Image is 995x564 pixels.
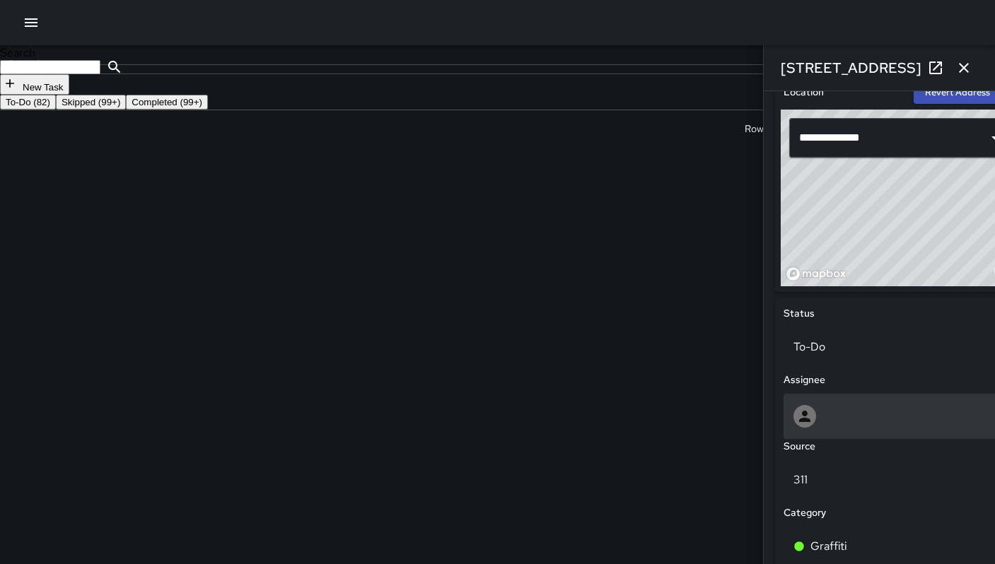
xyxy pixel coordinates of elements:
[126,95,208,110] button: Completed (99+)
[781,57,921,79] h6: [STREET_ADDRESS]
[784,439,815,454] h6: Source
[745,122,812,136] p: Rows per page:
[784,306,815,322] h6: Status
[784,505,826,521] h6: Category
[784,85,824,100] h6: Location
[56,95,126,110] button: Skipped (99+)
[810,538,847,555] p: Graffiti
[784,372,825,388] h6: Assignee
